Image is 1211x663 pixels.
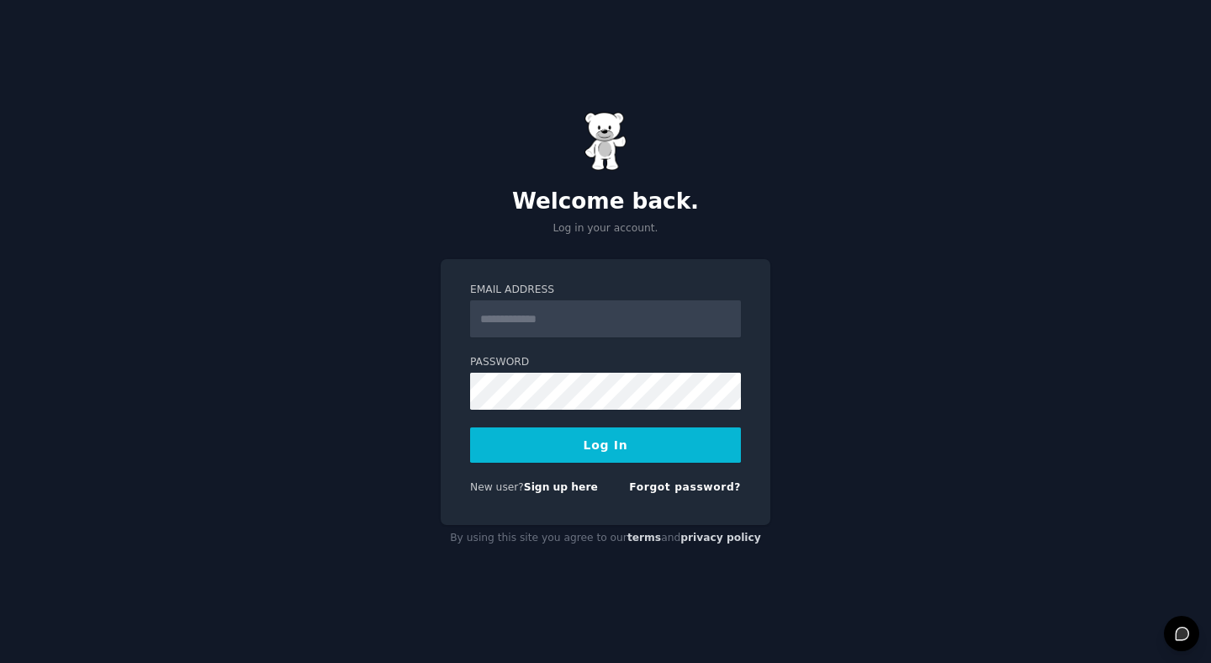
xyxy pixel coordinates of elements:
h2: Welcome back. [441,188,770,215]
div: By using this site you agree to our and [441,525,770,552]
a: Forgot password? [629,481,741,493]
button: Log In [470,427,741,463]
label: Email Address [470,283,741,298]
span: New user? [470,481,524,493]
a: Sign up here [524,481,598,493]
a: privacy policy [680,532,761,544]
a: terms [627,532,661,544]
img: Gummy Bear [584,112,627,171]
p: Log in your account. [441,221,770,236]
label: Password [470,355,741,370]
